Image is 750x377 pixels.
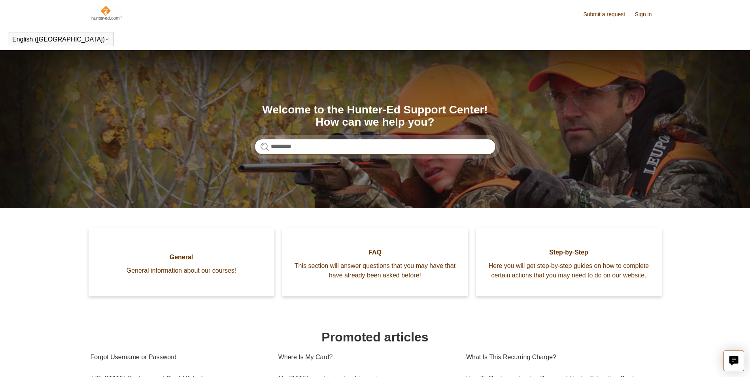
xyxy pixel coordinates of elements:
[91,5,123,21] img: Hunter-Ed Help Center home page
[488,261,650,280] span: Here you will get step-by-step guides on how to complete certain actions that you may need to do ...
[100,253,263,262] span: General
[724,351,744,371] button: Live chat
[294,248,456,257] span: FAQ
[91,328,660,347] h1: Promoted articles
[294,261,456,280] span: This section will answer questions that you may have that have already been asked before!
[583,10,633,19] a: Submit a request
[282,228,468,296] a: FAQ This section will answer questions that you may have that have already been asked before!
[100,266,263,275] span: General information about our courses!
[89,228,274,296] a: General General information about our courses!
[476,228,662,296] a: Step-by-Step Here you will get step-by-step guides on how to complete certain actions that you ma...
[91,347,266,368] a: Forgot Username or Password
[255,139,496,155] input: Search
[488,248,650,257] span: Step-by-Step
[12,36,110,43] button: English ([GEOGRAPHIC_DATA])
[278,347,454,368] a: Where Is My Card?
[466,347,654,368] a: What Is This Recurring Charge?
[255,104,496,128] h1: Welcome to the Hunter-Ed Support Center! How can we help you?
[635,10,660,19] a: Sign in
